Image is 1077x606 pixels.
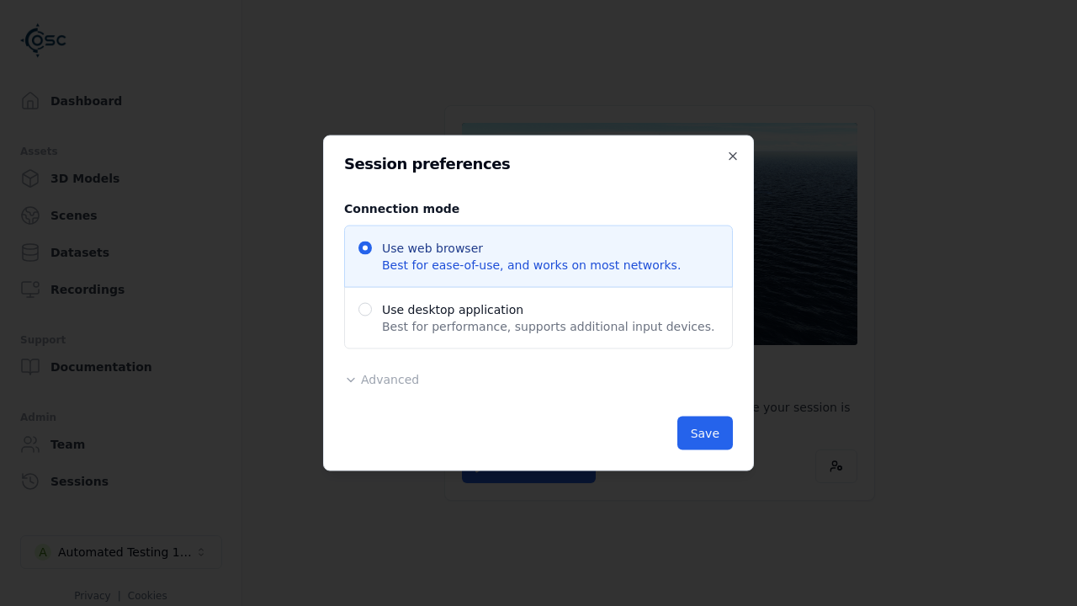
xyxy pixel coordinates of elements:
[344,287,733,349] span: Use desktop application
[344,199,459,219] legend: Connection mode
[361,373,419,386] span: Advanced
[382,240,681,257] span: Use web browser
[677,417,733,450] button: Save
[344,371,419,388] button: Advanced
[382,301,714,318] span: Use desktop application
[382,257,681,274] span: Best for ease-of-use, and works on most networks.
[382,318,714,335] span: Best for performance, supports additional input devices.
[344,226,733,288] span: Use web browser
[344,157,733,172] h2: Session preferences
